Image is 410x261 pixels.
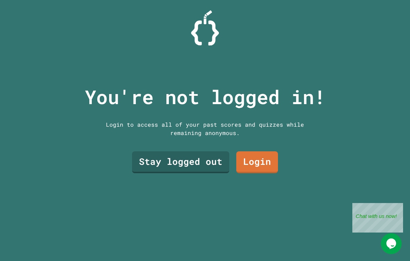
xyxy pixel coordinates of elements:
[191,10,219,45] img: Logo.svg
[85,83,326,111] p: You're not logged in!
[101,120,309,137] div: Login to access all of your past scores and quizzes while remaining anonymous.
[132,151,229,173] a: Stay logged out
[236,151,278,173] a: Login
[352,203,403,233] iframe: chat widget
[381,233,403,254] iframe: chat widget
